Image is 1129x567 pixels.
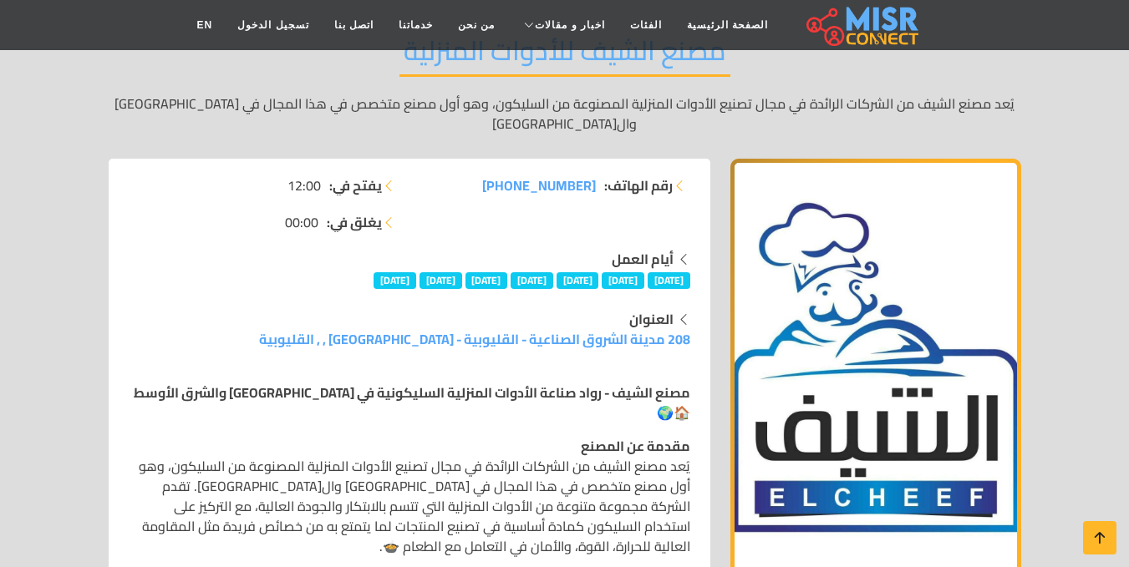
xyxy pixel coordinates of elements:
[225,9,321,41] a: تسجيل الدخول
[557,272,599,289] span: [DATE]
[329,175,382,195] strong: يفتح في:
[399,34,730,77] h2: مصنع الشيف للأدوات المنزلية
[535,18,605,33] span: اخبار و مقالات
[674,9,781,41] a: الصفحة الرئيسية
[109,94,1021,134] p: يُعد مصنع الشيف من الشركات الرائدة في مجال تصنيع الأدوات المنزلية المصنوعة من السليكون، وهو أول م...
[581,433,690,458] strong: مقدمة عن المصنع
[386,9,445,41] a: خدماتنا
[259,327,690,352] a: 208 مدينة الشروق الصناعية - القليوبية - [GEOGRAPHIC_DATA] , , القليوبية
[604,175,673,195] strong: رقم الهاتف:
[465,272,508,289] span: [DATE]
[482,175,596,195] a: [PHONE_NUMBER]
[129,382,690,423] p: 🏠🌍
[482,173,596,198] span: [PHONE_NUMBER]
[287,175,321,195] span: 12:00
[602,272,644,289] span: [DATE]
[806,4,918,46] img: main.misr_connect
[185,9,226,41] a: EN
[629,306,674,332] strong: العنوان
[285,212,318,232] span: 00:00
[129,436,690,556] p: يُعد مصنع الشيف من الشركات الرائدة في مجال تصنيع الأدوات المنزلية المصنوعة من السليكون، وهو أول م...
[134,380,690,405] strong: مصنع الشيف - رواد صناعة الأدوات المنزلية السليكونية في [GEOGRAPHIC_DATA] والشرق الأوسط
[374,272,416,289] span: [DATE]
[507,9,618,41] a: اخبار و مقالات
[327,212,382,232] strong: يغلق في:
[322,9,386,41] a: اتصل بنا
[612,246,674,271] strong: أيام العمل
[420,272,462,289] span: [DATE]
[618,9,674,41] a: الفئات
[648,272,690,289] span: [DATE]
[511,272,553,289] span: [DATE]
[445,9,507,41] a: من نحن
